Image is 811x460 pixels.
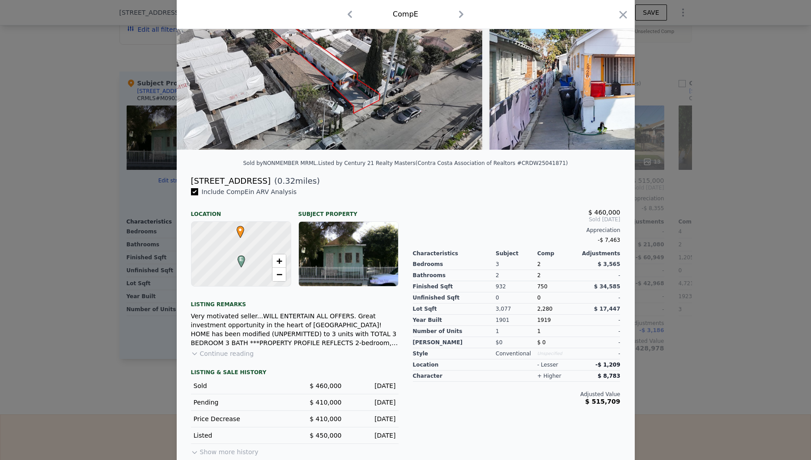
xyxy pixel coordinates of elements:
[413,259,496,270] div: Bedrooms
[413,270,496,281] div: Bathrooms
[537,315,579,326] div: 1919
[310,399,341,406] span: $ 410,000
[496,304,537,315] div: 3,077
[198,188,301,195] span: Include Comp E in ARV Analysis
[234,226,240,231] div: •
[191,312,399,347] div: Very motivated seller...WILL ENTERTAIN ALL OFFERS. Great investment opportunity in the heart of [...
[537,283,548,290] span: 750
[276,269,282,280] span: −
[318,160,568,166] div: Listed by Century 21 Realty Masters (Contra Costa Association of Realtors #CRDW25041871)
[496,270,537,281] div: 2
[537,306,552,312] span: 2,280
[349,398,396,407] div: [DATE]
[413,337,496,348] div: [PERSON_NAME]
[579,270,620,281] div: -
[537,326,579,337] div: 1
[349,431,396,440] div: [DATE]
[496,348,537,359] div: Conventional
[579,348,620,359] div: -
[413,326,496,337] div: Number of Units
[598,373,620,379] span: $ 8,783
[537,250,579,257] div: Comp
[310,382,341,389] span: $ 460,000
[413,304,496,315] div: Lot Sqft
[191,369,399,378] div: LISTING & SALE HISTORY
[496,315,537,326] div: 1901
[579,292,620,304] div: -
[496,292,537,304] div: 0
[277,176,295,186] span: 0.32
[235,255,247,263] span: E
[413,315,496,326] div: Year Built
[234,223,246,236] span: •
[349,381,396,390] div: [DATE]
[413,359,496,371] div: location
[413,250,496,257] div: Characteristics
[579,326,620,337] div: -
[276,255,282,266] span: +
[585,398,620,405] span: $ 515,709
[496,281,537,292] div: 932
[191,203,291,218] div: Location
[349,414,396,423] div: [DATE]
[191,444,259,456] button: Show more history
[272,268,286,281] a: Zoom out
[537,339,546,346] span: $ 0
[496,326,537,337] div: 1
[194,381,288,390] div: Sold
[579,337,620,348] div: -
[191,294,399,308] div: Listing remarks
[194,431,288,440] div: Listed
[537,295,541,301] span: 0
[243,160,318,166] div: Sold by NONMEMBER MRML .
[298,203,399,218] div: Subject Property
[413,348,496,359] div: Style
[413,281,496,292] div: Finished Sqft
[594,283,620,290] span: $ 34,585
[496,259,537,270] div: 3
[496,250,537,257] div: Subject
[235,255,241,261] div: E
[579,315,620,326] div: -
[272,254,286,268] a: Zoom in
[588,209,620,216] span: $ 460,000
[310,432,341,439] span: $ 450,000
[537,372,561,380] div: + higher
[194,414,288,423] div: Price Decrease
[310,415,341,422] span: $ 410,000
[537,348,579,359] div: Unspecified
[413,371,496,382] div: character
[413,227,620,234] div: Appreciation
[579,250,620,257] div: Adjustments
[191,175,271,187] div: [STREET_ADDRESS]
[413,292,496,304] div: Unfinished Sqft
[537,270,579,281] div: 2
[413,216,620,223] span: Sold [DATE]
[598,261,620,267] span: $ 3,565
[598,237,620,243] span: -$ 7,463
[393,9,418,20] div: Comp E
[537,361,558,368] div: - lesser
[537,261,541,267] span: 2
[191,349,254,358] button: Continue reading
[496,337,537,348] div: $0
[595,362,620,368] span: -$ 1,209
[594,306,620,312] span: $ 17,447
[271,175,320,187] span: ( miles)
[194,398,288,407] div: Pending
[413,391,620,398] div: Adjusted Value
